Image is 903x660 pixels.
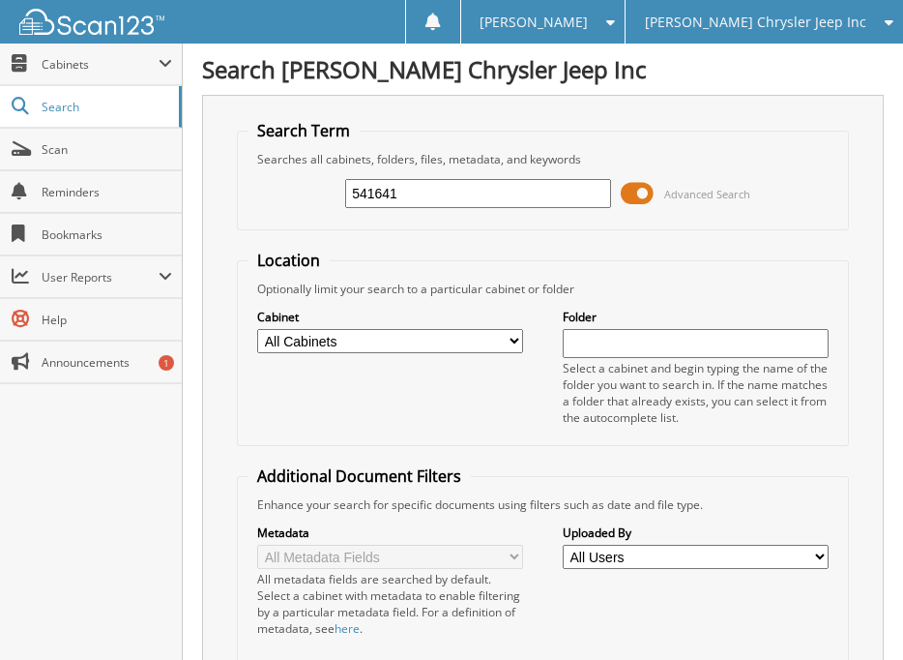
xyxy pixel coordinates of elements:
[42,141,172,158] span: Scan
[42,56,159,73] span: Cabinets
[19,9,164,35] img: scan123-logo-white.svg
[248,465,471,487] legend: Additional Document Filters
[335,620,360,637] a: here
[159,355,174,371] div: 1
[248,281,838,297] div: Optionally limit your search to a particular cabinet or folder
[248,151,838,167] div: Searches all cabinets, folders, files, metadata, and keywords
[248,250,330,271] legend: Location
[42,269,159,285] span: User Reports
[42,312,172,328] span: Help
[563,309,829,325] label: Folder
[563,360,829,426] div: Select a cabinet and begin typing the name of the folder you want to search in. If the name match...
[42,184,172,200] span: Reminders
[563,525,829,541] label: Uploaded By
[42,99,169,115] span: Search
[257,309,523,325] label: Cabinet
[664,187,750,201] span: Advanced Search
[257,525,523,541] label: Metadata
[480,16,588,28] span: [PERSON_NAME]
[257,571,523,637] div: All metadata fields are searched by default. Select a cabinet with metadata to enable filtering b...
[248,496,838,513] div: Enhance your search for specific documents using filters such as date and file type.
[42,226,172,243] span: Bookmarks
[42,354,172,371] span: Announcements
[248,120,360,141] legend: Search Term
[645,16,866,28] span: [PERSON_NAME] Chrysler Jeep Inc
[202,53,884,85] h1: Search [PERSON_NAME] Chrysler Jeep Inc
